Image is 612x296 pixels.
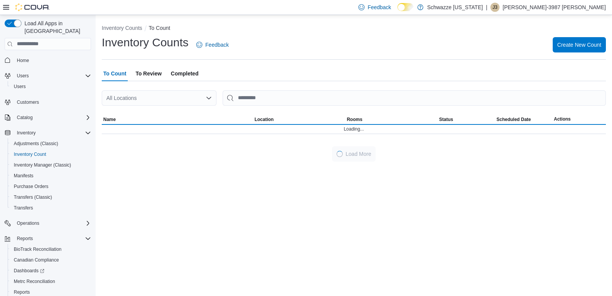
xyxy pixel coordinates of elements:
[8,81,94,92] button: Users
[11,255,91,265] span: Canadian Compliance
[14,113,36,122] button: Catalog
[149,25,170,31] button: To Count
[8,149,94,160] button: Inventory Count
[14,219,91,228] span: Operations
[11,203,91,213] span: Transfers
[14,234,91,243] span: Reports
[345,115,438,124] button: Rooms
[14,205,33,211] span: Transfers
[8,276,94,287] button: Metrc Reconciliation
[14,234,36,243] button: Reports
[557,41,601,49] span: Create New Count
[11,139,61,148] a: Adjustments (Classic)
[205,41,229,49] span: Feedback
[8,181,94,192] button: Purchase Orders
[553,37,606,52] button: Create New Count
[439,116,453,123] span: Status
[11,171,91,180] span: Manifests
[496,116,531,123] span: Scheduled Date
[14,289,30,295] span: Reports
[14,83,26,90] span: Users
[495,115,552,124] button: Scheduled Date
[15,3,50,11] img: Cova
[11,266,47,275] a: Dashboards
[11,245,91,254] span: BioTrack Reconciliation
[17,99,39,105] span: Customers
[368,3,391,11] span: Feedback
[102,35,189,50] h1: Inventory Counts
[253,115,345,124] button: Location
[135,66,161,81] span: To Review
[493,3,498,12] span: J3
[11,139,91,148] span: Adjustments (Classic)
[11,160,91,170] span: Inventory Manager (Classic)
[8,265,94,276] a: Dashboards
[8,138,94,149] button: Adjustments (Classic)
[14,97,91,107] span: Customers
[8,255,94,265] button: Canadian Compliance
[17,235,33,242] span: Reports
[14,268,44,274] span: Dashboards
[486,3,487,12] p: |
[17,73,29,79] span: Users
[11,193,91,202] span: Transfers (Classic)
[11,193,55,202] a: Transfers (Classic)
[14,128,39,137] button: Inventory
[2,218,94,229] button: Operations
[2,112,94,123] button: Catalog
[14,71,32,80] button: Users
[2,128,94,138] button: Inventory
[17,130,36,136] span: Inventory
[8,160,94,170] button: Inventory Manager (Classic)
[346,150,371,158] span: Load More
[14,162,71,168] span: Inventory Manager (Classic)
[8,244,94,255] button: BioTrack Reconciliation
[11,277,58,286] a: Metrc Reconciliation
[2,233,94,244] button: Reports
[397,3,413,11] input: Dark Mode
[102,24,606,33] nav: An example of EuiBreadcrumbs
[11,277,91,286] span: Metrc Reconciliation
[554,116,571,122] span: Actions
[206,95,212,101] button: Open list of options
[11,150,49,159] a: Inventory Count
[193,37,232,52] a: Feedback
[11,182,52,191] a: Purchase Orders
[11,171,36,180] a: Manifests
[8,203,94,213] button: Transfers
[14,56,91,65] span: Home
[427,3,483,12] p: Schwazze [US_STATE]
[14,151,46,157] span: Inventory Count
[11,266,91,275] span: Dashboards
[17,57,29,64] span: Home
[344,126,364,132] span: Loading...
[8,170,94,181] button: Manifests
[14,246,62,252] span: BioTrack Reconciliation
[2,70,94,81] button: Users
[8,192,94,203] button: Transfers (Classic)
[11,245,65,254] a: BioTrack Reconciliation
[335,150,343,157] span: Loading
[14,98,42,107] a: Customers
[14,278,55,285] span: Metrc Reconciliation
[11,82,29,91] a: Users
[14,257,59,263] span: Canadian Compliance
[347,116,363,123] span: Rooms
[14,194,52,200] span: Transfers (Classic)
[102,25,142,31] button: Inventory Counts
[102,115,253,124] button: Name
[14,113,91,122] span: Catalog
[14,219,42,228] button: Operations
[11,82,91,91] span: Users
[11,160,74,170] a: Inventory Manager (Classic)
[503,3,606,12] p: [PERSON_NAME]-3987 [PERSON_NAME]
[17,220,39,226] span: Operations
[223,90,606,106] input: This is a search bar. After typing your query, hit enter to filter the results lower in the page.
[21,20,91,35] span: Load All Apps in [GEOGRAPHIC_DATA]
[11,182,91,191] span: Purchase Orders
[14,128,91,137] span: Inventory
[490,3,500,12] div: Jodi-3987 Jansen
[14,183,49,190] span: Purchase Orders
[438,115,495,124] button: Status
